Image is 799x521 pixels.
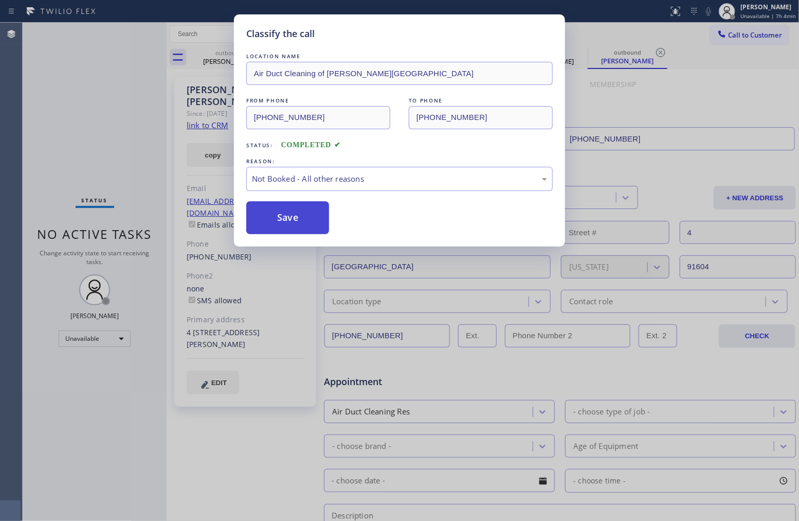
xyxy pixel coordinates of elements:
[246,27,315,41] h5: Classify the call
[409,95,553,106] div: TO PHONE
[246,142,273,149] span: Status:
[246,95,390,106] div: FROM PHONE
[409,106,553,129] input: To phone
[246,106,390,129] input: From phone
[252,173,547,185] div: Not Booked - All other reasons
[246,51,553,62] div: LOCATION NAME
[246,201,329,234] button: Save
[281,141,341,149] span: COMPLETED
[246,156,553,167] div: REASON:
